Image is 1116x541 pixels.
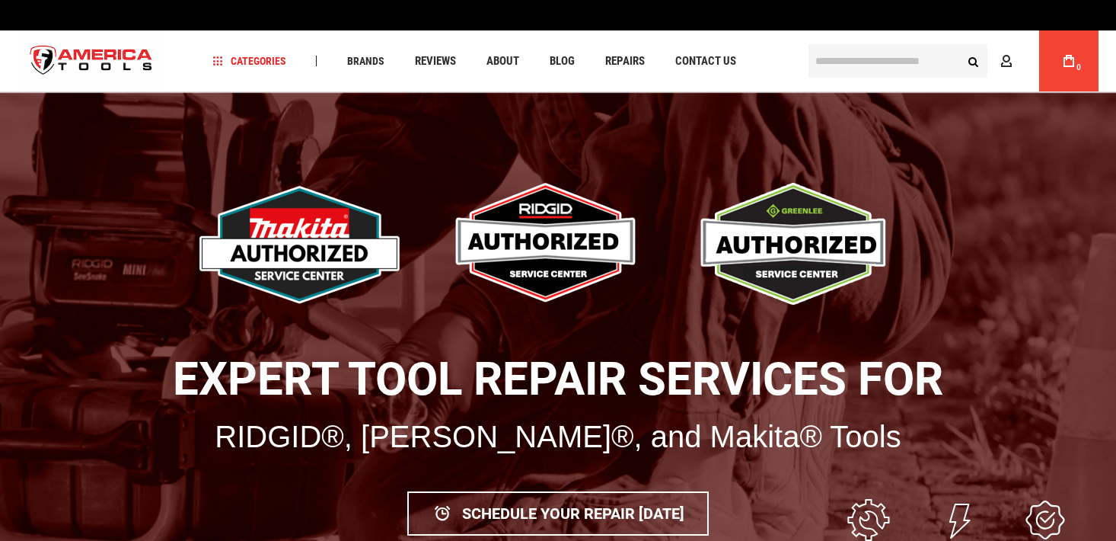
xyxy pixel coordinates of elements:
img: America Tools [18,33,165,90]
img: Service Banner [199,168,419,320]
a: Categories [206,51,293,72]
span: Brands [347,56,384,66]
a: About [480,51,526,72]
span: About [486,56,519,67]
span: Contact Us [675,56,736,67]
img: Service Banner [429,168,668,320]
span: Reviews [415,56,456,67]
img: Service Banner [678,168,917,320]
span: 0 [1076,63,1081,72]
button: Search [958,46,987,75]
span: Repairs [605,56,645,67]
span: Categories [213,56,286,66]
p: RIDGID®, [PERSON_NAME]®, and Makita® Tools [65,412,1051,461]
span: Blog [550,56,575,67]
a: Contact Us [668,51,743,72]
a: store logo [18,33,165,90]
a: Repairs [598,51,652,72]
a: Blog [543,51,582,72]
a: Schedule Your Repair [DATE] [407,491,709,536]
a: Brands [340,51,391,72]
a: 0 [1054,30,1083,91]
a: Reviews [408,51,463,72]
h1: Expert Tool Repair Services for [65,354,1051,405]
